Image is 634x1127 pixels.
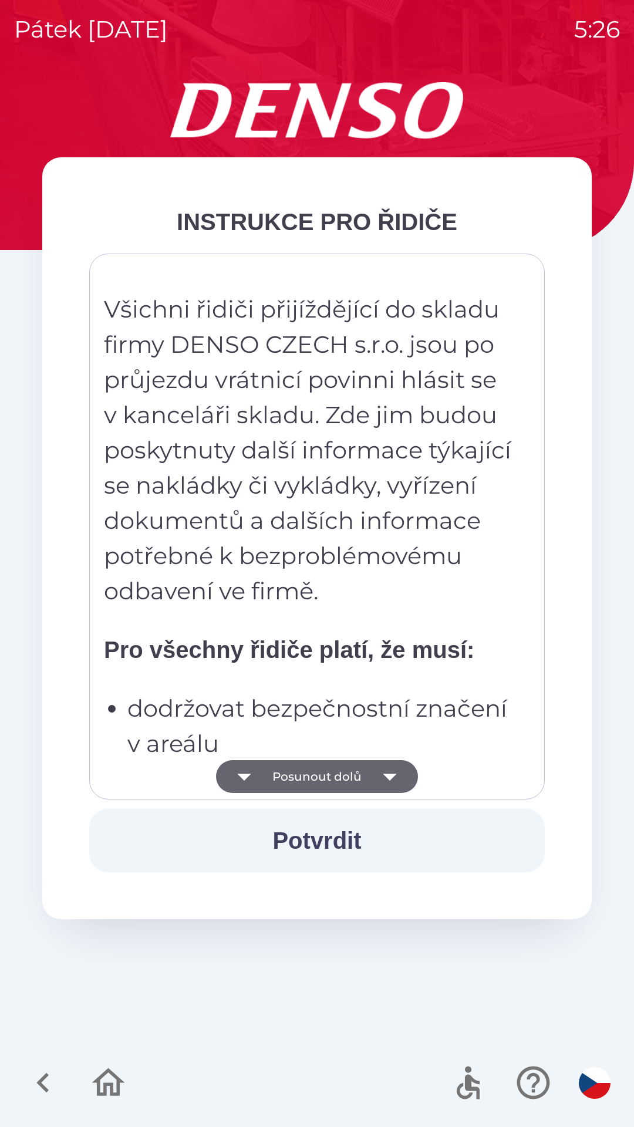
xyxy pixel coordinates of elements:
button: Potvrdit [89,809,545,872]
p: Všichni řidiči přijíždějící do skladu firmy DENSO CZECH s.r.o. jsou po průjezdu vrátnicí povinni ... [104,292,514,609]
p: dodržovat bezpečnostní značení v areálu [127,691,514,761]
div: INSTRUKCE PRO ŘIDIČE [89,204,545,239]
img: Logo [42,82,592,139]
p: 5:26 [574,12,620,47]
p: pátek [DATE] [14,12,168,47]
button: Posunout dolů [216,760,418,793]
img: cs flag [579,1067,611,1099]
strong: Pro všechny řidiče platí, že musí: [104,637,474,663]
